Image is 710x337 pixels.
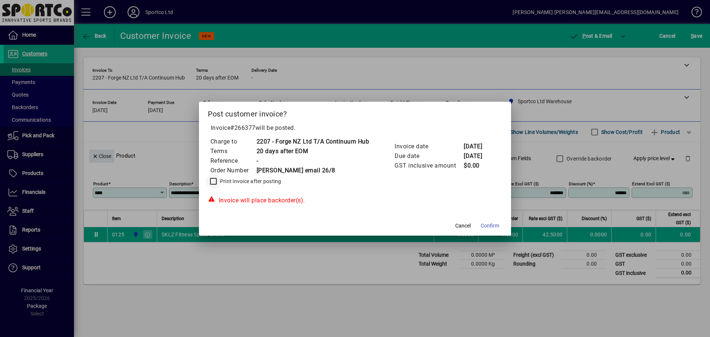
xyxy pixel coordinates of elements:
[455,222,471,230] span: Cancel
[478,219,502,233] button: Confirm
[219,178,281,185] label: Print invoice after posting
[210,156,256,166] td: Reference
[463,161,493,171] td: $0.00
[199,102,511,123] h2: Post customer invoice?
[394,151,463,161] td: Due date
[256,137,369,146] td: 2207 - Forge NZ Ltd T/A Continuum Hub
[208,196,503,205] div: Invoice will place backorder(s).
[463,151,493,161] td: [DATE]
[210,146,256,156] td: Terms
[394,161,463,171] td: GST inclusive amount
[210,166,256,175] td: Order Number
[256,156,369,166] td: -
[210,137,256,146] td: Charge to
[256,146,369,156] td: 20 days after EOM
[463,142,493,151] td: [DATE]
[451,219,475,233] button: Cancel
[230,124,256,131] span: #266377
[256,166,369,175] td: [PERSON_NAME] email 26/8
[481,222,499,230] span: Confirm
[394,142,463,151] td: Invoice date
[208,124,503,132] p: Invoice will be posted .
